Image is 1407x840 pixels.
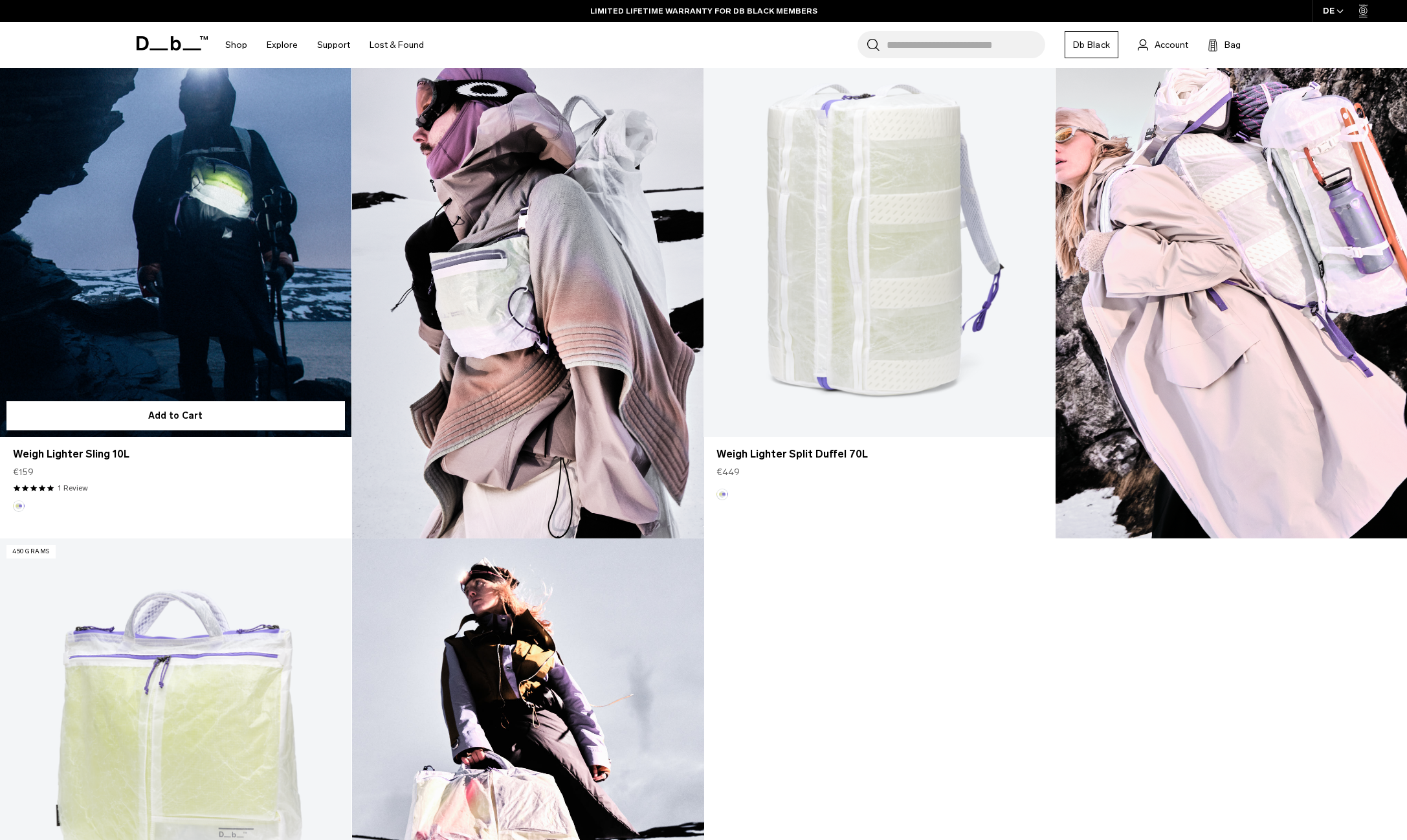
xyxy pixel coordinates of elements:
[317,22,350,68] a: Support
[1155,38,1188,52] span: Account
[716,447,1042,462] a: Weigh Lighter Split Duffel 70L
[6,401,345,430] button: Add to Cart
[1208,37,1241,52] button: Bag
[225,22,247,68] a: Shop
[716,489,728,500] button: Aurora
[13,447,338,462] a: Weigh Lighter Sling 10L
[216,22,434,68] nav: Main Navigation
[590,5,817,17] a: LIMITED LIFETIME WARRANTY FOR DB BLACK MEMBERS
[352,47,704,538] img: Content block image
[1065,31,1118,58] a: Db Black
[703,47,1055,437] a: Weigh Lighter Split Duffel 70L
[13,465,34,479] span: €159
[716,465,740,479] span: €449
[1224,38,1241,52] span: Bag
[6,545,56,558] p: 450 grams
[1138,37,1188,52] a: Account
[267,22,298,68] a: Explore
[13,500,25,512] button: Aurora
[58,482,88,494] a: 1 reviews
[370,22,424,68] a: Lost & Found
